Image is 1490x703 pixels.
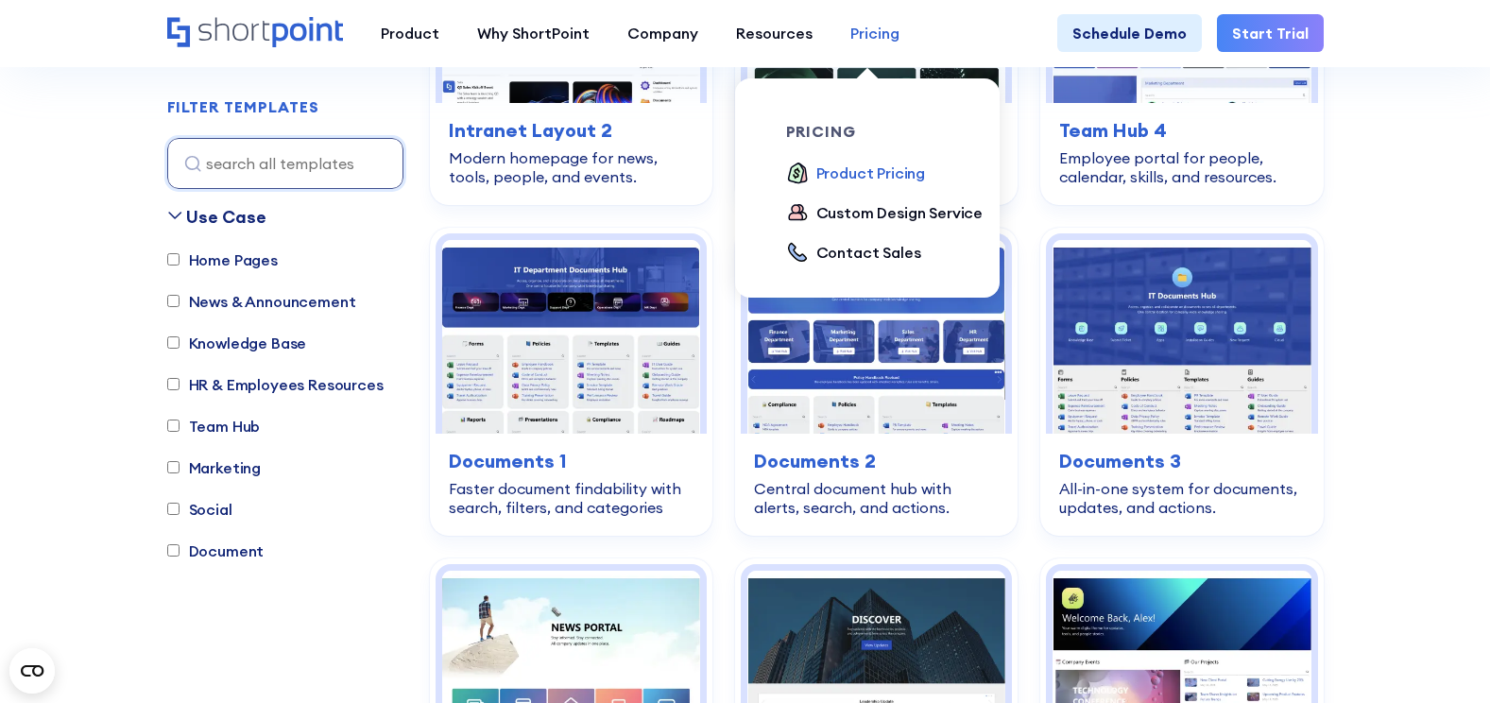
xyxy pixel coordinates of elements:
h3: Documents 3 [1059,447,1304,475]
input: Marketing [167,462,180,474]
input: Social [167,504,180,516]
label: Team Hub [167,415,261,437]
img: Documents 2 – Document Management Template: Central document hub with alerts, search, and actions. [747,240,1005,434]
a: Home [167,17,343,49]
a: Documents 3 – Document Management System Template: All-in-one system for documents, updates, and ... [1040,228,1323,536]
label: Knowledge Base [167,332,307,354]
div: Product Pricing [816,162,926,184]
button: Open CMP widget [9,648,55,694]
a: Schedule Demo [1057,14,1202,52]
a: Documents 1 – SharePoint Document Library Template: Faster document findability with search, filt... [430,228,712,536]
div: Use Case [186,204,266,230]
div: FILTER TEMPLATES [167,100,319,115]
div: Faster document findability with search, filters, and categories [449,479,694,517]
input: Knowledge Base [167,337,180,350]
div: Employee portal for people, calendar, skills, and resources. [1059,148,1304,186]
div: Central document hub with alerts, search, and actions. [754,479,999,517]
div: All-in-one system for documents, updates, and actions. [1059,479,1304,517]
div: Modern homepage for news, tools, people, and events. [449,148,694,186]
label: HR & Employees Resources [167,373,384,396]
a: Resources [717,14,831,52]
a: Product Pricing [786,162,926,186]
label: Document [167,540,265,562]
h3: Documents 2 [754,447,999,475]
a: Documents 2 – Document Management Template: Central document hub with alerts, search, and actions... [735,228,1018,536]
h3: Documents 1 [449,447,694,475]
a: Why ShortPoint [458,14,608,52]
a: Product [362,14,458,52]
div: Company [627,22,698,44]
div: Resources [736,22,813,44]
input: Document [167,545,180,557]
div: Pricing [850,22,899,44]
input: search all templates [167,138,403,189]
input: Team Hub [167,420,180,433]
a: Start Trial [1217,14,1324,52]
input: News & Announcement [167,296,180,308]
label: Home Pages [167,249,278,271]
label: Social [167,498,232,521]
iframe: Chat Widget [1150,484,1490,703]
a: Custom Design Service [786,201,984,226]
div: Why ShortPoint [477,22,590,44]
div: Custom Design Service [816,201,984,224]
img: Documents 1 – SharePoint Document Library Template: Faster document findability with search, filt... [442,240,700,434]
label: Marketing [167,456,262,479]
input: Home Pages [167,254,180,266]
input: HR & Employees Resources [167,379,180,391]
label: News & Announcement [167,290,356,313]
div: Contact Sales [816,241,921,264]
a: Contact Sales [786,241,921,266]
a: Pricing [831,14,918,52]
div: Product [381,22,439,44]
a: Company [608,14,717,52]
h3: Team Hub 4 [1059,116,1304,145]
div: pricing [786,124,998,139]
h3: Intranet Layout 2 [449,116,694,145]
img: Documents 3 – Document Management System Template: All-in-one system for documents, updates, and ... [1053,240,1310,434]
